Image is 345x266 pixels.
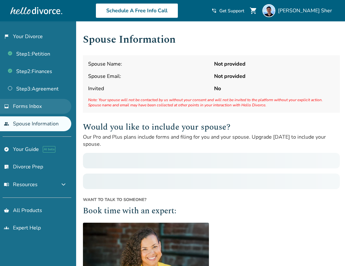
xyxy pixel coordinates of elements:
[4,181,38,188] span: Resources
[83,133,340,148] p: Our Pro and Plus plans include forms and filing for you and your spouse. Upgrade [DATE] to includ...
[278,7,335,14] span: [PERSON_NAME] Sher
[88,73,209,80] span: Spouse Email:
[4,164,9,169] span: list_alt_check
[83,205,340,218] h2: Book time with an expert:
[212,8,217,13] span: phone_in_talk
[214,60,335,68] strong: Not provided
[88,85,209,92] span: Invited
[262,4,275,17] img: Omar Sher
[313,235,345,266] iframe: Chat Widget
[96,3,178,18] a: Schedule A Free Info Call
[214,85,335,92] strong: No
[4,147,9,152] span: explore
[219,8,244,14] span: Get Support
[88,97,335,108] span: Note: Your spouse will not be contacted by us without your consent and will not be invited to the...
[4,182,9,187] span: menu_book
[4,104,9,109] span: inbox
[249,7,257,15] span: shopping_cart
[4,121,9,126] span: people
[88,60,209,68] span: Spouse Name:
[83,121,340,133] h2: Would you like to include your spouse?
[4,225,9,230] span: groups
[212,8,244,14] a: phone_in_talkGet Support
[214,73,335,80] strong: Not provided
[4,34,9,39] span: flag_2
[4,208,9,213] span: shopping_basket
[83,197,340,203] span: Want to talk to someone?
[60,181,67,188] span: expand_more
[43,146,55,153] span: AI beta
[13,103,42,110] span: Forms Inbox
[83,32,340,48] h1: Spouse Information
